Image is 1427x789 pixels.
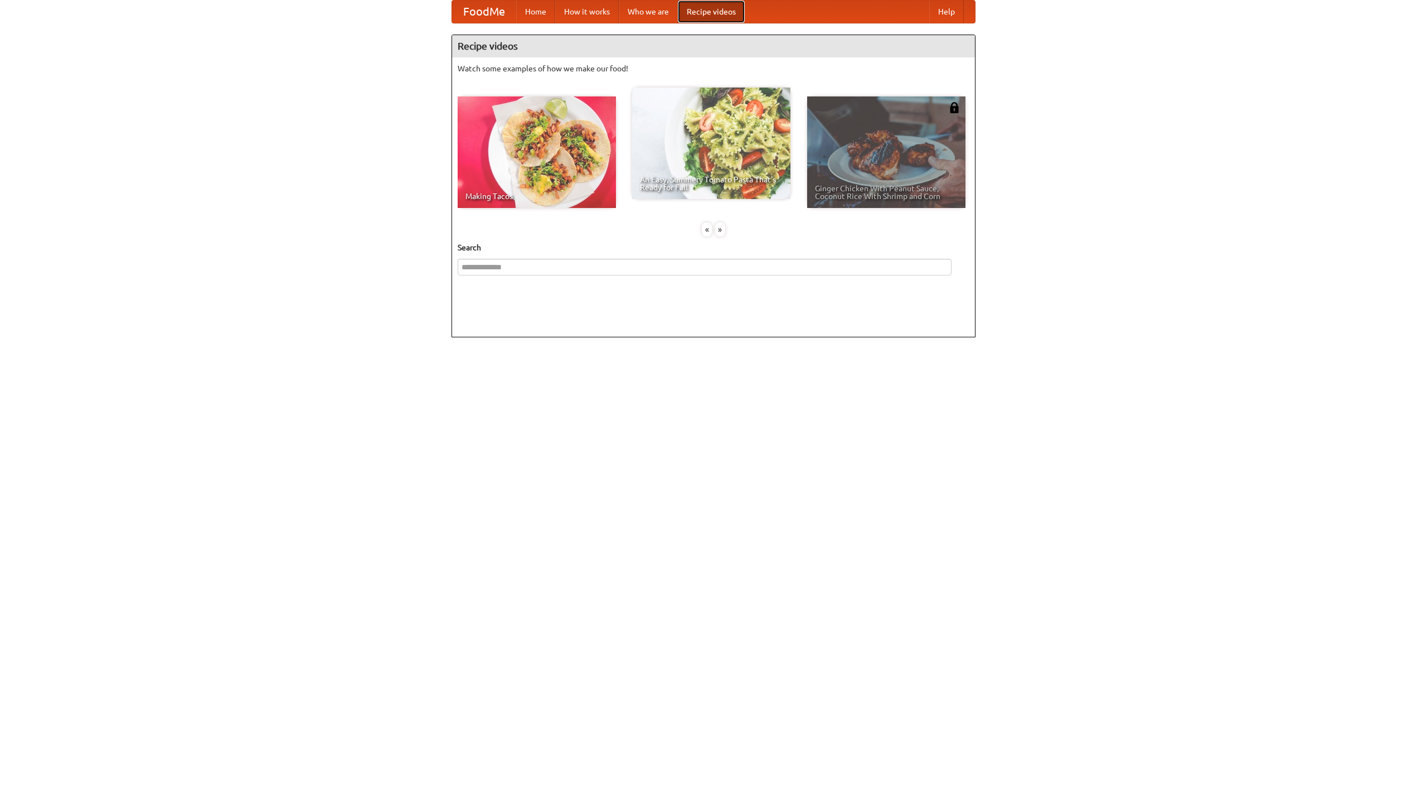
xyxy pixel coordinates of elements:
a: An Easy, Summery Tomato Pasta That's Ready for Fall [632,88,790,199]
div: « [702,222,712,236]
img: 483408.png [949,102,960,113]
div: » [715,222,725,236]
a: How it works [555,1,619,23]
p: Watch some examples of how we make our food! [458,63,969,74]
a: Help [929,1,964,23]
a: Recipe videos [678,1,745,23]
span: An Easy, Summery Tomato Pasta That's Ready for Fall [640,176,783,191]
a: FoodMe [452,1,516,23]
h4: Recipe videos [452,35,975,57]
a: Making Tacos [458,96,616,208]
span: Making Tacos [465,192,608,200]
h5: Search [458,242,969,253]
a: Home [516,1,555,23]
a: Who we are [619,1,678,23]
